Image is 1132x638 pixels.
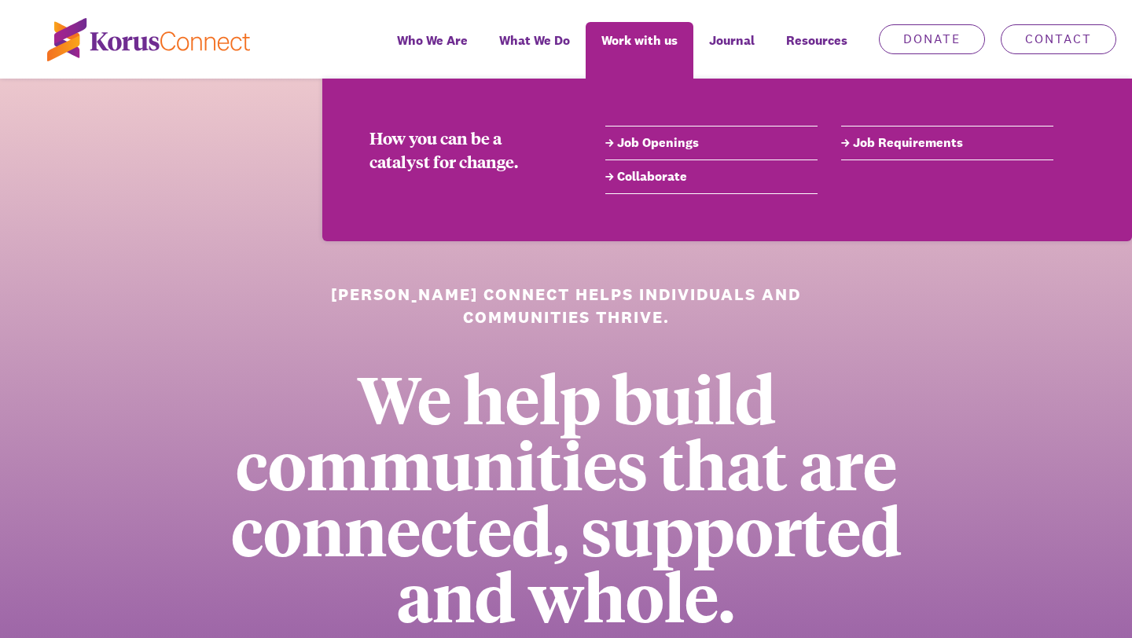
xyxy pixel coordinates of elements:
a: Donate [879,24,985,54]
span: Work with us [601,29,678,52]
a: What We Do [483,22,586,79]
span: Who We Are [397,29,468,52]
a: Collaborate [605,167,818,186]
div: How you can be a catalyst for change. [369,126,558,173]
span: Journal [709,29,755,52]
a: Job Requirements [841,134,1053,152]
h1: [PERSON_NAME] Connect helps individuals and communities thrive. [313,283,820,329]
a: Who We Are [381,22,483,79]
a: Job Openings [605,134,818,152]
div: We help build communities that are connected, supported and whole. [180,365,953,629]
span: What We Do [499,29,570,52]
a: Journal [693,22,770,79]
img: korus-connect%2Fc5177985-88d5-491d-9cd7-4a1febad1357_logo.svg [47,18,250,61]
a: Work with us [586,22,693,79]
a: Contact [1001,24,1116,54]
div: Resources [770,22,863,79]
